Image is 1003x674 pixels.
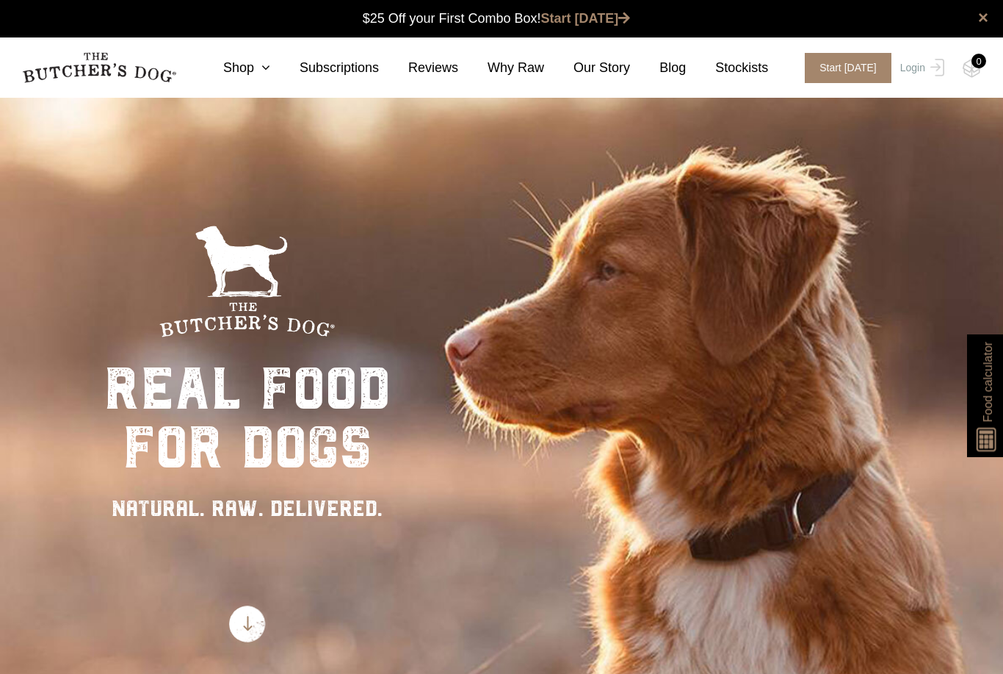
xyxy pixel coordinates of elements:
div: NATURAL. RAW. DELIVERED. [104,492,391,525]
span: Food calculator [979,342,996,422]
div: real food for dogs [104,359,391,477]
img: TBD_Cart-Empty.png [963,59,981,78]
a: Our Story [544,58,630,78]
a: Start [DATE] [541,11,631,26]
a: Subscriptions [270,58,379,78]
a: Stockists [686,58,768,78]
a: Reviews [379,58,458,78]
a: Why Raw [458,58,544,78]
a: Login [897,53,944,83]
span: Start [DATE] [805,53,891,83]
a: close [978,9,988,26]
a: Start [DATE] [790,53,897,83]
div: 0 [971,54,986,68]
a: Blog [630,58,686,78]
a: Shop [194,58,270,78]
